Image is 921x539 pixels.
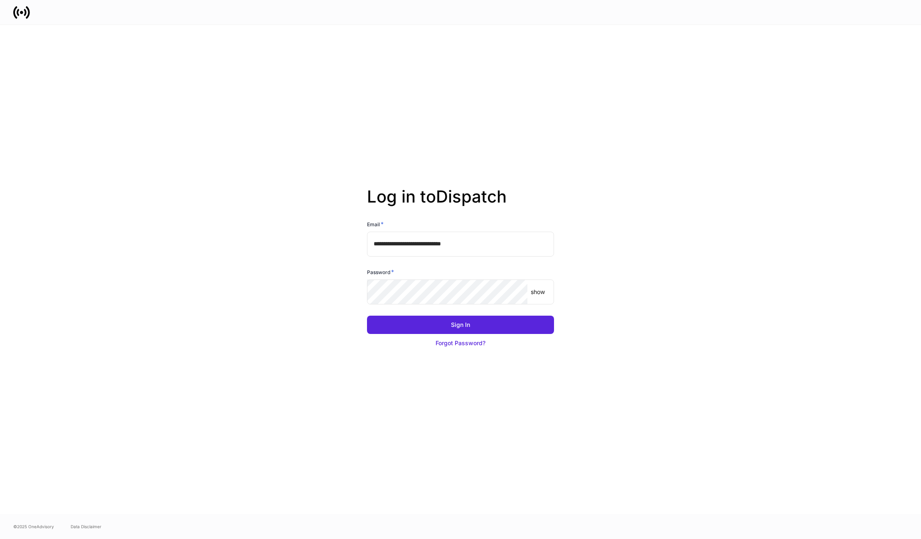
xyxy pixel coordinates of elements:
button: Sign In [367,316,554,334]
h6: Password [367,268,394,276]
a: Data Disclaimer [71,523,101,530]
div: Forgot Password? [436,339,485,347]
button: Forgot Password? [367,334,554,352]
p: show [531,288,545,296]
span: © 2025 OneAdvisory [13,523,54,530]
h6: Email [367,220,384,228]
div: Sign In [451,321,470,329]
h2: Log in to Dispatch [367,187,554,220]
